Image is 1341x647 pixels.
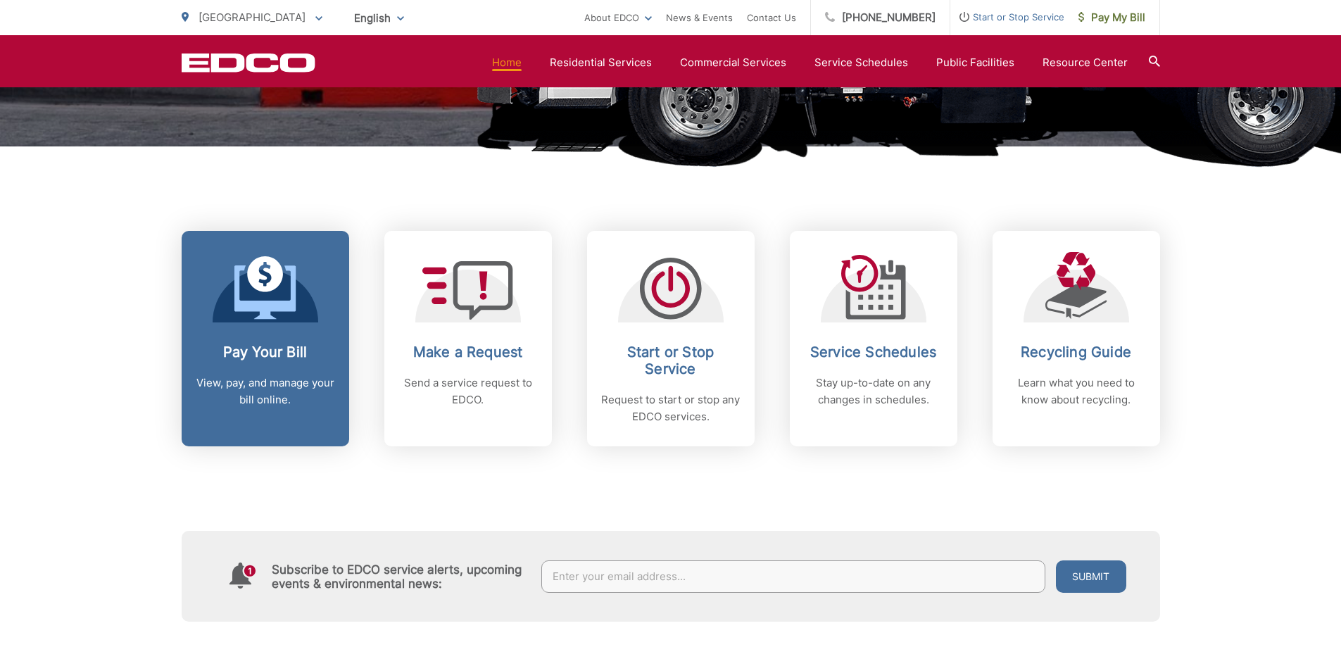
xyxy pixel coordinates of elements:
[199,11,306,24] span: [GEOGRAPHIC_DATA]
[790,231,957,446] a: Service Schedules Stay up-to-date on any changes in schedules.
[398,344,538,360] h2: Make a Request
[1043,54,1128,71] a: Resource Center
[272,563,528,591] h4: Subscribe to EDCO service alerts, upcoming events & environmental news:
[814,54,908,71] a: Service Schedules
[993,231,1160,446] a: Recycling Guide Learn what you need to know about recycling.
[1056,560,1126,593] button: Submit
[182,231,349,446] a: Pay Your Bill View, pay, and manage your bill online.
[1007,344,1146,360] h2: Recycling Guide
[601,344,741,377] h2: Start or Stop Service
[804,375,943,408] p: Stay up-to-date on any changes in schedules.
[492,54,522,71] a: Home
[601,391,741,425] p: Request to start or stop any EDCO services.
[1007,375,1146,408] p: Learn what you need to know about recycling.
[666,9,733,26] a: News & Events
[196,375,335,408] p: View, pay, and manage your bill online.
[541,560,1045,593] input: Enter your email address...
[196,344,335,360] h2: Pay Your Bill
[384,231,552,446] a: Make a Request Send a service request to EDCO.
[747,9,796,26] a: Contact Us
[804,344,943,360] h2: Service Schedules
[584,9,652,26] a: About EDCO
[344,6,415,30] span: English
[550,54,652,71] a: Residential Services
[398,375,538,408] p: Send a service request to EDCO.
[936,54,1014,71] a: Public Facilities
[680,54,786,71] a: Commercial Services
[182,53,315,73] a: EDCD logo. Return to the homepage.
[1078,9,1145,26] span: Pay My Bill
